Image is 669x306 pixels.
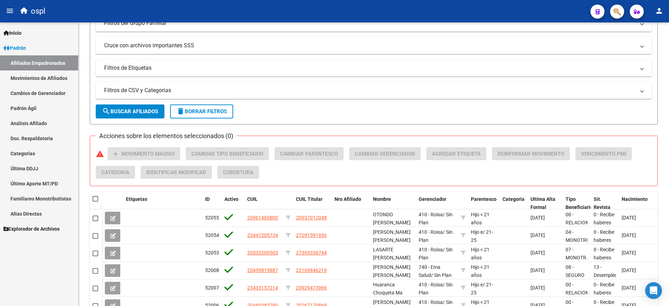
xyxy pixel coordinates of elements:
[247,267,278,273] span: 20459819887
[102,107,110,115] mat-icon: search
[566,264,594,302] span: 08 - SEGURO DESEMPLEO (LEY 24.013)
[622,196,648,202] span: Nacimiento
[502,196,525,202] span: Categoria
[622,215,636,220] span: [DATE]
[247,232,278,238] span: 23447205734
[373,229,411,243] span: [PERSON_NAME] [PERSON_NAME]
[566,196,593,210] span: Tipo Beneficiario
[104,64,635,72] mat-panel-title: Filtros de Etiquetas
[4,29,21,37] span: Inicio
[247,196,258,202] span: CUIL
[96,15,652,32] mat-expansion-panel-header: Filtros del Grupo Familiar
[622,267,636,273] span: [DATE]
[373,212,411,225] span: OTONDO [PERSON_NAME]
[419,299,443,305] span: 410 - Roisa
[247,250,278,256] span: 20535209503
[205,285,219,291] span: 52007
[419,264,440,278] span: 740 - Ema Salud
[4,44,26,52] span: Padrón
[96,131,237,141] h3: Acciones sobre los elementos seleccionados (0)
[575,147,632,160] button: Vencimiento PMI
[104,19,635,27] mat-panel-title: Filtros del Grupo Familiar
[594,247,623,268] span: 0 - Recibe haberes regularmente
[619,192,657,215] datatable-header-cell: Nacimiento
[121,151,175,157] span: Movimiento Masivo
[217,166,259,179] button: Cobertura
[349,147,421,160] button: Cambiar Gerenciador
[594,264,617,278] span: 13 - Desempleo
[244,192,283,215] datatable-header-cell: CUIL
[96,60,652,76] mat-expansion-panel-header: Filtros de Etiquetas
[373,196,391,202] span: Nombre
[373,247,411,260] span: LASARTE [PERSON_NAME]
[416,192,458,215] datatable-header-cell: Gerenciador
[419,196,446,202] span: Gerenciador
[594,212,623,233] span: 0 - Recibe haberes regularmente
[202,192,222,215] datatable-header-cell: ID
[531,284,560,292] div: [DATE]
[426,147,486,160] button: Agregar Etiqueta
[432,151,481,157] span: Agregar Etiqueta
[141,166,212,179] button: Identificar Modificar
[293,192,332,215] datatable-header-cell: CUIL Titular
[186,147,269,160] button: Cambiar Tipo Beneficiario
[126,196,147,202] span: Etiquetas
[419,212,443,217] span: 410 - Roisa
[528,192,563,215] datatable-header-cell: Ultima Alta Formal
[566,247,588,268] span: 07 - MONOTR. SOCIALES
[247,215,278,220] span: 20961465800
[591,192,619,215] datatable-header-cell: Sit. Revista
[223,169,254,176] span: Cobertura
[96,37,652,54] mat-expansion-panel-header: Cruce con archivos importantes SSS
[332,192,370,215] datatable-header-cell: Nro Afiliado
[191,151,263,157] span: Cambiar Tipo Beneficiario
[531,196,555,210] span: Ultima Alta Formal
[96,150,104,158] mat-icon: warning
[563,192,591,215] datatable-header-cell: Tipo Beneficiario
[296,267,327,273] span: 23169846219
[419,247,443,252] span: 410 - Roisa
[431,272,452,278] span: / Sin Plan
[655,7,663,15] mat-icon: person
[205,196,210,202] span: ID
[296,215,327,220] span: 20937012048
[205,232,219,238] span: 52054
[205,215,219,220] span: 52055
[146,169,206,176] span: Identificar Modificar
[247,285,278,291] span: 23433157214
[581,151,626,157] span: Vencimiento PMI
[370,192,416,215] datatable-header-cell: Nombre
[104,42,635,49] mat-panel-title: Cruce con archivos importantes SSS
[373,282,403,295] span: Huaranca Choqueta Ma
[205,267,219,273] span: 52008
[224,196,238,202] span: Activo
[594,229,623,251] span: 0 - Recibe haberes regularmente
[419,282,443,287] span: 410 - Roisa
[498,151,564,157] span: Reinformar Movimiento
[622,232,636,238] span: [DATE]
[108,147,180,160] button: Movimiento Masivo
[96,104,164,118] button: Buscar Afiliados
[205,250,219,256] span: 52053
[622,285,636,291] span: [DATE]
[492,147,570,160] button: Reinformar Movimiento
[101,169,129,176] span: Categoria
[471,264,489,278] span: Hijo < 21 años
[531,214,560,222] div: [DATE]
[4,225,60,233] span: Explorador de Archivos
[468,192,500,215] datatable-header-cell: Parentesco
[176,108,227,115] span: Borrar Filtros
[296,232,327,238] span: 27291591936
[531,231,560,239] div: [DATE]
[471,282,495,304] span: Hijo e/ 21-25 estudiando
[471,247,489,260] span: Hijo < 21 años
[275,147,344,160] button: Cambiar Parentesco
[500,192,528,215] datatable-header-cell: Categoria
[296,285,327,291] span: 20929473966
[104,87,635,94] mat-panel-title: Filtros de CSV y Categorias
[531,249,560,257] div: [DATE]
[296,196,323,202] span: CUIL Titular
[622,250,636,256] span: [DATE]
[566,229,609,243] span: 04 - MONOTRIBUTISTAS
[176,107,185,115] mat-icon: delete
